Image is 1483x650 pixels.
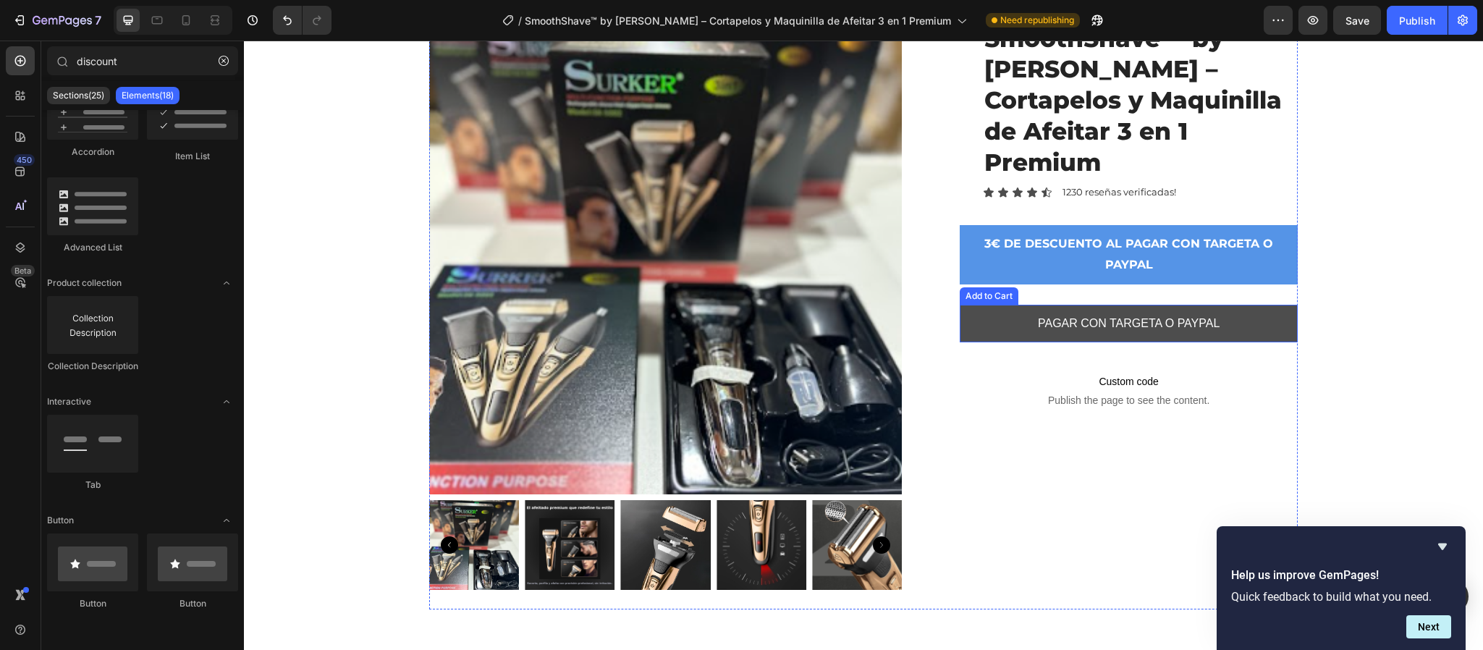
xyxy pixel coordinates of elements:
[273,6,331,35] div: Undo/Redo
[1399,13,1435,28] div: Publish
[733,193,1036,235] p: 3€ DE DESCUENTO AL PAGAR CON TARGETA O PAYPAL
[716,353,1054,367] span: Publish the page to see the content.
[716,264,1054,303] button: PAGAR CON TARGETA O PAYPAL
[1231,567,1451,584] h2: Help us improve GemPages!
[215,509,238,532] span: Toggle open
[1333,6,1381,35] button: Save
[47,395,91,408] span: Interactive
[244,41,1483,650] iframe: Design area
[147,150,238,163] div: Item List
[122,90,174,101] p: Elements(18)
[197,496,214,513] button: Carousel Back Arrow
[819,145,932,158] p: 1230 reseñas verificadas!
[47,277,122,290] span: Product collection
[629,496,646,513] button: Carousel Next Arrow
[215,390,238,413] span: Toggle open
[47,478,138,491] div: Tab
[47,145,138,159] div: Accordion
[147,597,238,610] div: Button
[716,332,1054,350] span: Custom code
[11,265,35,277] div: Beta
[47,46,238,75] input: Search Sections & Elements
[215,271,238,295] span: Toggle open
[6,6,108,35] button: 7
[95,12,101,29] p: 7
[817,144,934,159] div: Rich Text Editor. Editing area: main
[47,514,74,527] span: Button
[1345,14,1369,27] span: Save
[53,90,104,101] p: Sections(25)
[794,273,976,294] div: PAGAR CON TARGETA O PAYPAL
[716,185,1054,244] button: <p>3€ DE DESCUENTO AL PAGAR CON TARGETA O PAYPAL &nbsp;</p>
[185,460,275,549] img: Cortapelo recargable 3 en 1 - additional image 6
[1000,14,1074,27] span: Need republishing
[1387,6,1448,35] button: Publish
[1406,615,1451,638] button: Next question
[47,360,138,373] div: Collection Description
[47,241,138,254] div: Advanced List
[568,460,658,549] img: Cortapelo recargable 3 en 1 - additional image 9
[518,13,522,28] span: /
[1231,590,1451,604] p: Quick feedback to build what you need.
[47,597,138,610] div: Button
[1231,538,1451,638] div: Help us improve GemPages!
[473,460,562,549] img: Cortapelo recargable 3 en 1 - additional image 8
[1434,538,1451,555] button: Hide survey
[14,154,35,166] div: 450
[719,249,772,262] div: Add to Cart
[525,13,951,28] span: SmoothShave™ by [PERSON_NAME] – Cortapelos y Maquinilla de Afeitar 3 en 1 Premium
